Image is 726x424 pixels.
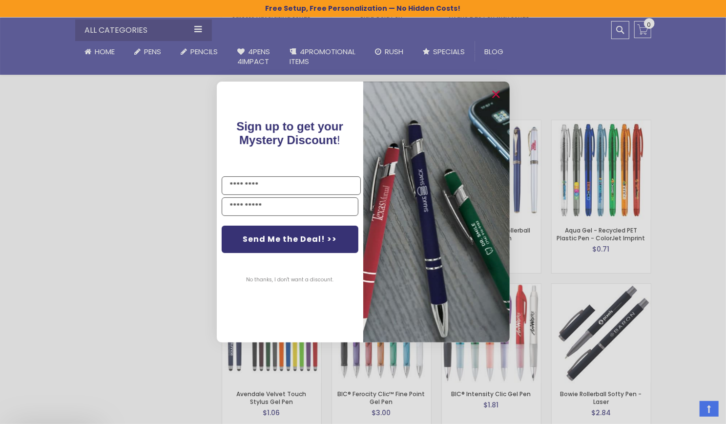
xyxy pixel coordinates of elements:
span: Sign up to get your Mystery Discount [236,120,343,147]
button: No thanks, I don't want a discount. [241,268,338,292]
span: ! [236,120,343,147]
img: pop-up-image [363,82,510,342]
button: Close dialog [488,86,504,102]
button: Send Me the Deal! >> [222,226,358,253]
